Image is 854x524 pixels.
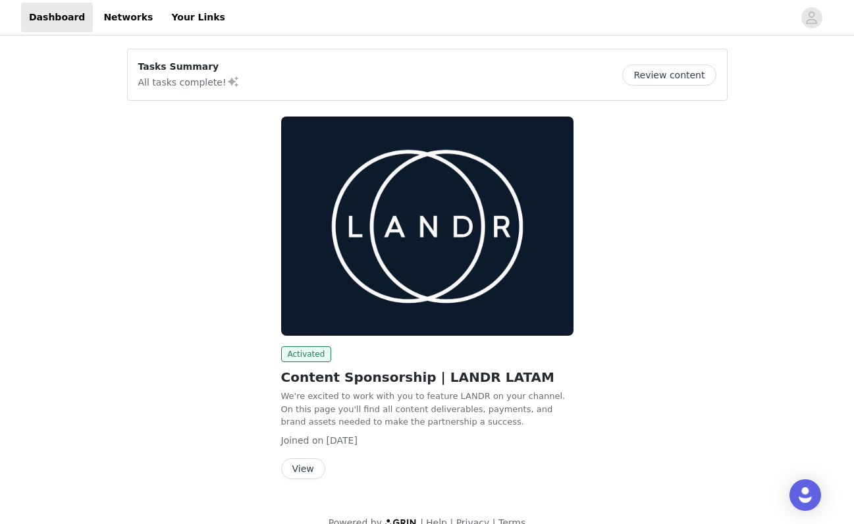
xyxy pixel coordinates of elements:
[789,479,821,511] div: Open Intercom Messenger
[281,435,324,446] span: Joined on
[281,458,325,479] button: View
[622,65,716,86] button: Review content
[281,390,574,429] p: We're excited to work with you to feature LANDR on your channel. On this page you'll find all con...
[281,367,574,387] h2: Content Sponsorship | LANDR LATAM
[21,3,93,32] a: Dashboard
[281,464,325,474] a: View
[805,7,818,28] div: avatar
[281,346,332,362] span: Activated
[95,3,161,32] a: Networks
[138,60,240,74] p: Tasks Summary
[163,3,233,32] a: Your Links
[327,435,358,446] span: [DATE]
[281,117,574,336] img: LANDR | SP | USD
[138,74,240,90] p: All tasks complete!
